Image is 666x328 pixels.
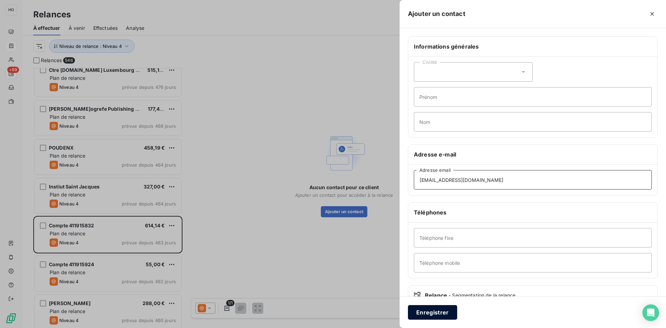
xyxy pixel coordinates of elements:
[414,228,652,247] input: placeholder
[642,304,659,321] div: Open Intercom Messenger
[414,87,652,107] input: placeholder
[414,112,652,132] input: placeholder
[414,170,652,190] input: placeholder
[414,253,652,272] input: placeholder
[414,42,652,51] h6: Informations générales
[408,305,457,320] button: Enregistrer
[408,9,466,19] h5: Ajouter un contact
[414,291,652,300] div: Relance
[449,292,515,299] span: - Segmentation de la relance
[414,150,652,159] h6: Adresse e-mail
[414,208,652,217] h6: Téléphones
